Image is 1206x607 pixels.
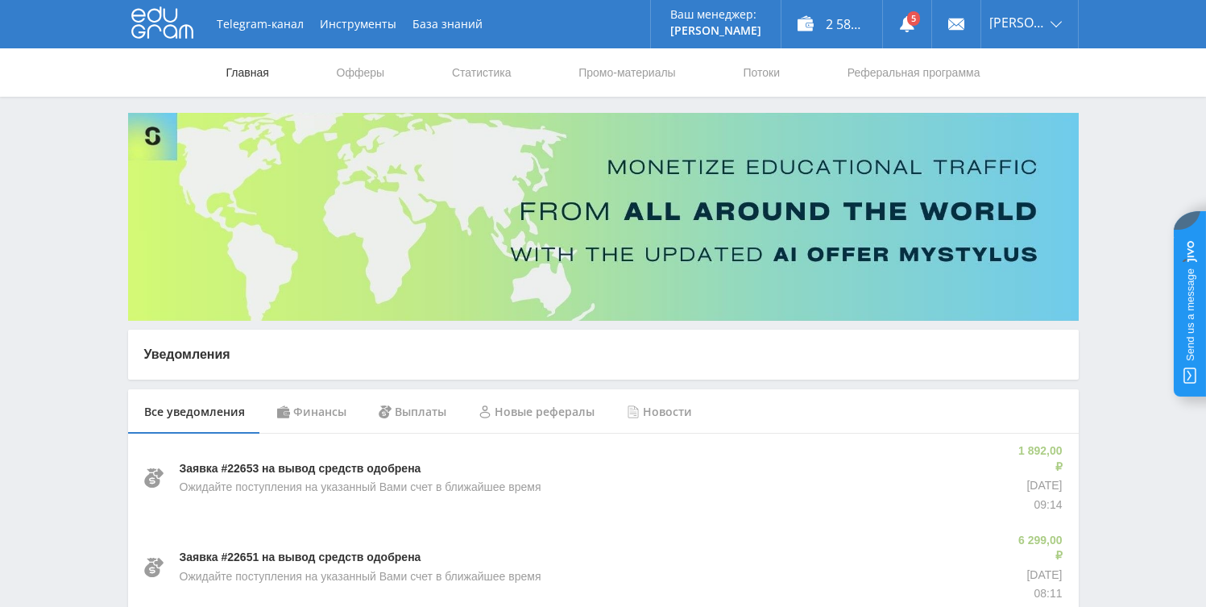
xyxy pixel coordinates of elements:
[670,8,761,21] p: Ваш менеджер:
[462,389,611,434] div: Новые рефералы
[180,480,541,496] p: Ожидайте поступления на указанный Вами счет в ближайшее время
[670,24,761,37] p: [PERSON_NAME]
[450,48,513,97] a: Статистика
[180,550,421,566] p: Заявка #22651 на вывод средств одобрена
[128,389,261,434] div: Все уведомления
[989,16,1046,29] span: [PERSON_NAME]
[1015,478,1062,494] p: [DATE]
[180,461,421,477] p: Заявка #22653 на вывод средств одобрена
[577,48,677,97] a: Промо-материалы
[1015,586,1062,602] p: 08:11
[741,48,781,97] a: Потоки
[1015,443,1062,475] p: 1 892,00 ₽
[846,48,982,97] a: Реферальная программа
[1015,533,1062,564] p: 6 299,00 ₽
[363,389,462,434] div: Выплаты
[1015,497,1062,513] p: 09:14
[261,389,363,434] div: Финансы
[180,569,541,585] p: Ожидайте поступления на указанный Вами счет в ближайшее время
[225,48,271,97] a: Главная
[335,48,387,97] a: Офферы
[611,389,708,434] div: Новости
[1015,568,1062,584] p: [DATE]
[128,113,1079,321] img: Banner
[144,346,1063,364] p: Уведомления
